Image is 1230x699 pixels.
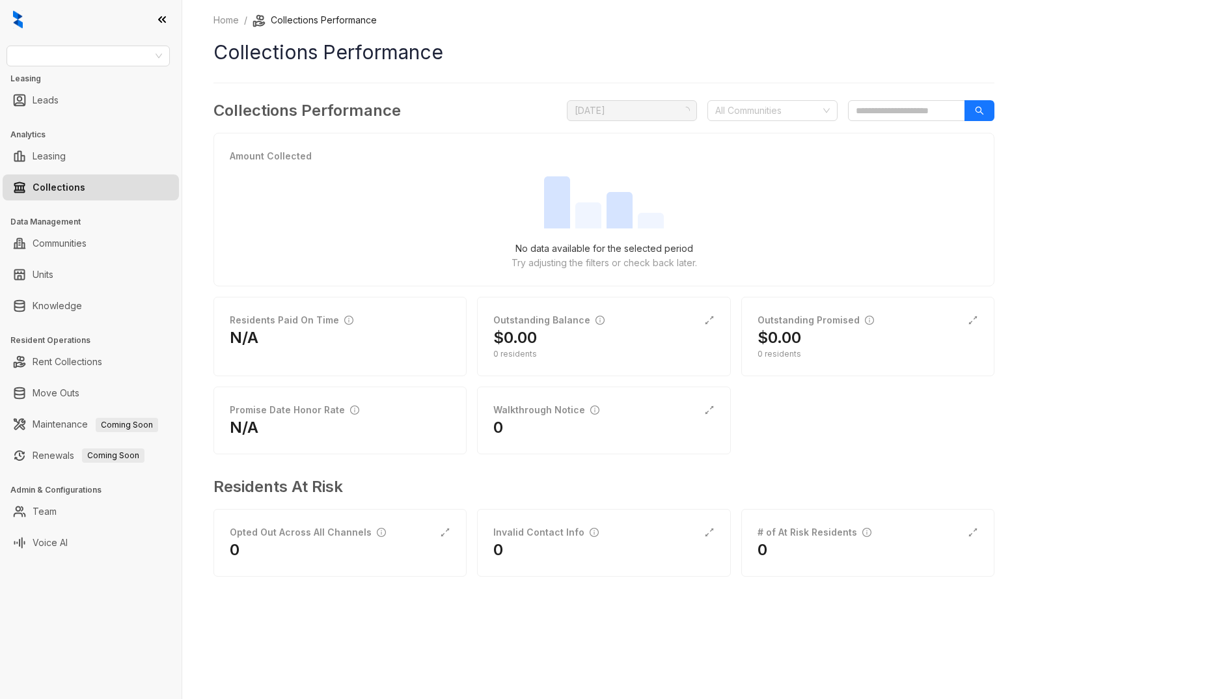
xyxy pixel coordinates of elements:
[575,101,689,120] span: August 2025
[493,417,503,438] h2: 0
[3,530,179,556] li: Voice AI
[3,143,179,169] li: Leasing
[493,313,605,327] div: Outstanding Balance
[33,443,144,469] a: RenewalsComing Soon
[230,327,258,348] h2: N/A
[758,327,801,348] h2: $0.00
[230,313,353,327] div: Residents Paid On Time
[3,380,179,406] li: Move Outs
[758,313,874,327] div: Outstanding Promised
[253,13,377,27] li: Collections Performance
[512,256,697,270] p: Try adjusting the filters or check back later.
[96,418,158,432] span: Coming Soon
[704,315,715,325] span: expand-alt
[10,484,182,496] h3: Admin & Configurations
[230,403,359,417] div: Promise Date Honor Rate
[3,499,179,525] li: Team
[10,216,182,228] h3: Data Management
[33,349,102,375] a: Rent Collections
[865,316,874,325] span: info-circle
[230,525,386,540] div: Opted Out Across All Channels
[493,327,537,348] h2: $0.00
[82,448,144,463] span: Coming Soon
[33,499,57,525] a: Team
[440,527,450,538] span: expand-alt
[230,150,312,161] strong: Amount Collected
[13,10,23,29] img: logo
[10,335,182,346] h3: Resident Operations
[975,106,984,115] span: search
[704,405,715,415] span: expand-alt
[33,293,82,319] a: Knowledge
[213,99,401,122] h3: Collections Performance
[33,262,53,288] a: Units
[33,143,66,169] a: Leasing
[3,262,179,288] li: Units
[213,475,984,499] h3: Residents At Risk
[493,540,503,560] h2: 0
[33,530,68,556] a: Voice AI
[968,315,978,325] span: expand-alt
[3,293,179,319] li: Knowledge
[377,528,386,537] span: info-circle
[213,38,994,67] h1: Collections Performance
[211,13,241,27] a: Home
[10,129,182,141] h3: Analytics
[595,316,605,325] span: info-circle
[758,540,767,560] h2: 0
[350,405,359,415] span: info-circle
[704,527,715,538] span: expand-alt
[493,525,599,540] div: Invalid Contact Info
[3,87,179,113] li: Leads
[33,230,87,256] a: Communities
[3,443,179,469] li: Renewals
[33,380,79,406] a: Move Outs
[3,349,179,375] li: Rent Collections
[758,348,978,360] div: 0 residents
[493,348,714,360] div: 0 residents
[968,527,978,538] span: expand-alt
[230,540,239,560] h2: 0
[590,405,599,415] span: info-circle
[3,411,179,437] li: Maintenance
[3,230,179,256] li: Communities
[590,528,599,537] span: info-circle
[493,403,599,417] div: Walkthrough Notice
[344,316,353,325] span: info-circle
[33,87,59,113] a: Leads
[10,73,182,85] h3: Leasing
[515,241,693,256] p: No data available for the selected period
[758,525,871,540] div: # of At Risk Residents
[3,174,179,200] li: Collections
[244,13,247,27] li: /
[33,174,85,200] a: Collections
[862,528,871,537] span: info-circle
[230,417,258,438] h2: N/A
[682,107,690,115] span: loading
